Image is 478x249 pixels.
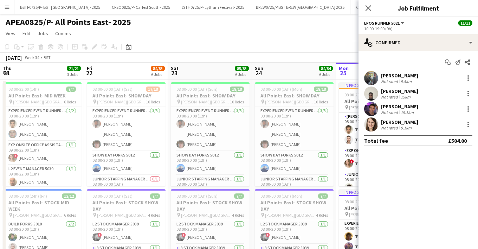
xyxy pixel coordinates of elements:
span: ! [350,159,354,164]
span: 08:00-08:00 (24h) (Fri) [8,193,47,199]
app-card-role: Show Day Forks 50121/108:00-20:00 (12h)[PERSON_NAME] [87,151,166,175]
h3: All Points East- STOCK SHOW DAY [255,199,334,212]
div: Not rated [381,110,399,115]
span: Edit [22,30,31,37]
span: 7/7 [150,193,160,199]
div: 6 Jobs [319,72,332,77]
span: 08:00-20:00 (12h) [344,199,375,204]
span: 08:00-00:00 (16h) (Sat) [92,193,133,199]
span: View [6,30,15,37]
span: 10 Roles [314,99,328,104]
h3: Job Fulfilment [358,4,478,13]
a: View [3,29,18,38]
span: 10 Roles [230,99,244,104]
span: 08:00-00:00 (16h) (Mon) [260,87,302,92]
h3: All Points East- MID WEEK [3,92,82,99]
span: ! [14,154,18,158]
app-card-role: Junior Staffing Manager 50391/108:00-00:00 (16h) [171,175,250,199]
div: Not rated [381,94,399,100]
h3: All Points East- STOCK SHOW DAY [171,199,250,212]
span: Sat [171,65,179,71]
span: 08:00-22:00 (14h) [8,87,39,92]
span: 12/12 [62,193,76,199]
app-job-card: In progress08:00-20:00 (12h)19/19All Points East- DERIG [PERSON_NAME][GEOGRAPHIC_DATA]8 Roles[PER... [339,82,418,186]
span: [PERSON_NAME][GEOGRAPHIC_DATA] [181,99,230,104]
span: ! [266,233,270,237]
h3: All Points East- STOCK MID WEEK [3,199,82,212]
h3: All Points East- STOCK SHOW DAY [87,199,166,212]
app-card-role: Exp Onsite Office Assistant 50121/108:00-20:00 (12h)![PERSON_NAME] [339,147,418,171]
span: [PERSON_NAME][GEOGRAPHIC_DATA] [13,212,64,218]
span: 11/11 [458,20,472,26]
div: 6 Jobs [151,72,164,77]
span: 18/18 [314,87,328,92]
span: [PERSON_NAME][GEOGRAPHIC_DATA] [349,212,400,217]
span: 4 Roles [316,212,328,218]
div: 19.1km [399,110,415,115]
app-card-role: Experienced Event Runner 50123/308:00-20:00 (12h)[PERSON_NAME][PERSON_NAME][PERSON_NAME] [255,107,334,151]
div: [PERSON_NAME] [381,119,418,125]
span: 7/7 [66,87,76,92]
span: Mon [339,65,349,71]
span: 17/18 [146,87,160,92]
span: ! [98,233,102,237]
span: [PERSON_NAME][GEOGRAPHIC_DATA] [97,212,148,218]
a: Jobs [35,29,51,38]
app-card-role: Experienced Event Runner 50123/308:00-20:00 (12h)[PERSON_NAME][PERSON_NAME][PERSON_NAME] [171,107,250,151]
span: 7/7 [318,193,328,199]
div: 3 Jobs [67,72,80,77]
app-card-role: L2 Stock Manager 50391/108:00-20:00 (12h)![PERSON_NAME] [255,220,334,244]
div: £504.00 [448,137,467,144]
app-card-role: Experienced Event Runner 50123/308:00-20:00 (12h)[PERSON_NAME][PERSON_NAME][PERSON_NAME] [87,107,166,151]
span: 21/21 [67,66,81,71]
span: 21 [2,69,12,77]
app-job-card: 08:00-00:00 (16h) (Sat)17/18All Points East- SHOW DAY [PERSON_NAME][GEOGRAPHIC_DATA]10 RolesExper... [87,82,166,186]
a: Edit [20,29,33,38]
div: In progress [339,189,418,195]
span: [PERSON_NAME][GEOGRAPHIC_DATA] [13,99,64,104]
app-card-role: Junior Staffing Manager 50390/108:00-00:00 (16h) [87,175,166,199]
h3: All Points East- SHOW DAY [171,92,250,99]
span: [PERSON_NAME][GEOGRAPHIC_DATA] [349,105,400,110]
span: 4 Roles [232,212,244,218]
app-job-card: 08:00-00:00 (16h) (Mon)18/18All Points East- SHOW DAY [PERSON_NAME][GEOGRAPHIC_DATA]10 RolesExper... [255,82,334,186]
div: In progress [339,82,418,88]
app-job-card: 08:00-00:00 (16h) (Sun)18/18All Points East- SHOW DAY [PERSON_NAME][GEOGRAPHIC_DATA]10 RolesExper... [171,82,250,186]
div: Not rated [381,125,399,130]
button: CFSO0825/P- Carfest South- 2025 [106,0,176,14]
app-job-card: 08:00-22:00 (14h)7/7All Points East- MID WEEK [PERSON_NAME][GEOGRAPHIC_DATA]6 RolesExperienced Ev... [3,82,82,186]
span: 7/7 [234,193,244,199]
div: [PERSON_NAME] [381,103,418,110]
div: 10:00-19:00 (9h) [364,26,472,31]
span: [PERSON_NAME][GEOGRAPHIC_DATA] [265,212,316,218]
span: 84/84 [319,66,333,71]
div: Not rated [381,79,399,84]
app-card-role: Experienced Event Runner 50122/208:00-20:00 (12h)[PERSON_NAME][PERSON_NAME] [3,107,82,141]
div: 15km [399,94,412,100]
span: Fri [87,65,92,71]
h3: All Points East- SHOW DAY [87,92,166,99]
app-card-role: Show Day Forks 50121/108:00-20:00 (12h)[PERSON_NAME] [255,151,334,175]
span: 08:00-00:00 (16h) (Sat) [92,87,133,92]
app-card-role: Show Day Forks 50121/108:00-20:00 (12h)[PERSON_NAME] [171,151,250,175]
span: Thu [3,65,12,71]
div: 9.1km [399,125,413,130]
h3: All Points East- DERIG [339,98,418,104]
app-card-role: Exp Onsite Office Assistant 50121/109:00-22:00 (13h)![PERSON_NAME] [3,141,82,165]
span: [PERSON_NAME][GEOGRAPHIC_DATA] [181,212,232,218]
span: 24 [254,69,263,77]
span: 08:00-00:00 (16h) (Sun) [176,87,218,92]
a: Comms [52,29,74,38]
span: 6 Roles [64,99,76,104]
span: 4 Roles [148,212,160,218]
span: Sun [255,65,263,71]
span: 08:00-20:00 (12h) [344,92,375,97]
span: 18/18 [230,87,244,92]
div: 9.5km [399,79,413,84]
div: BST [44,55,51,60]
